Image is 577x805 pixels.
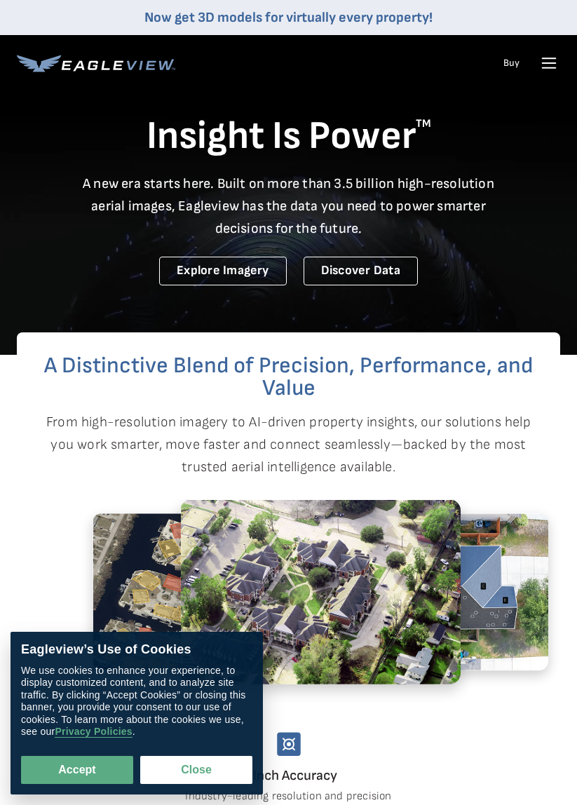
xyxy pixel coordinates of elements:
[159,257,287,285] a: Explore Imagery
[503,57,520,69] a: Buy
[144,9,433,26] a: Now get 3D models for virtually every property!
[310,513,548,670] img: 2.2.png
[21,642,252,658] div: Eagleview’s Use of Cookies
[17,791,560,802] p: Industry-leading resolution and precision
[55,726,132,738] a: Privacy Policies
[416,117,431,130] sup: TM
[21,756,133,784] button: Accept
[277,732,301,756] img: unmatched-accuracy.svg
[17,112,560,161] h1: Insight Is Power
[17,355,560,400] h2: A Distinctive Blend of Precision, Performance, and Value
[21,665,252,738] div: We use cookies to enhance your experience, to display customized content, and to analyze site tra...
[304,257,418,285] a: Discover Data
[17,411,560,478] p: From high-resolution imagery to AI-driven property insights, our solutions help you work smarter,...
[140,756,252,784] button: Close
[74,172,503,240] p: A new era starts here. Built on more than 3.5 billion high-resolution aerial images, Eagleview ha...
[17,764,560,787] h4: 1-Inch Accuracy
[180,499,461,684] img: 1.2.png
[93,513,331,670] img: 5.2.png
